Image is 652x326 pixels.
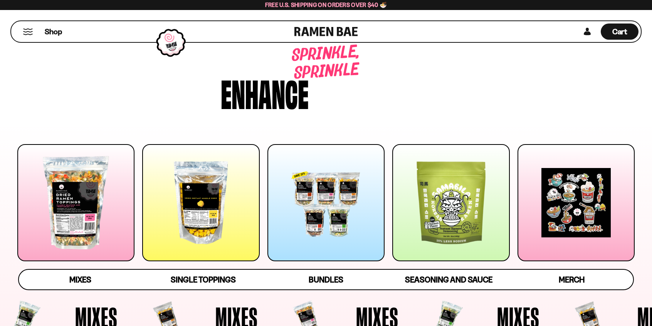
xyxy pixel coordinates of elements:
span: Single Toppings [171,275,236,284]
a: Cart [601,21,639,42]
button: Mobile Menu Trigger [23,29,33,35]
a: Bundles [265,270,388,289]
span: Shop [45,27,62,37]
a: Single Toppings [142,270,265,289]
span: Mixes [69,275,91,284]
span: Bundles [309,275,343,284]
a: Merch [510,270,633,289]
a: Seasoning and Sauce [387,270,510,289]
span: Free U.S. Shipping on Orders over $40 🍜 [265,1,387,8]
a: Shop [45,24,62,40]
span: Seasoning and Sauce [405,275,492,284]
span: Cart [612,27,627,36]
div: Enhance [221,74,309,111]
a: Mixes [19,270,142,289]
span: Merch [559,275,585,284]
